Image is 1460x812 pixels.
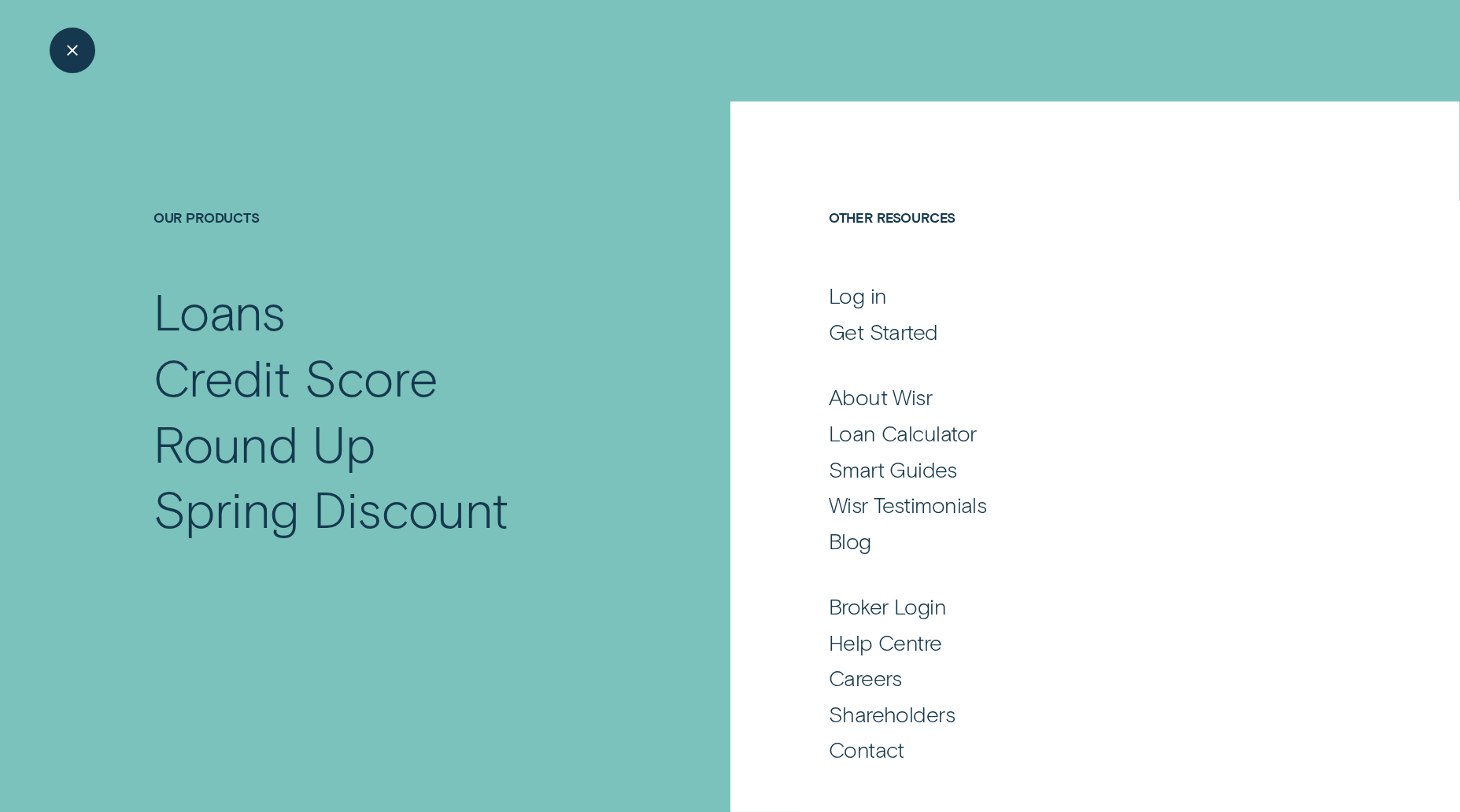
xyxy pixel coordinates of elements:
a: Credit Score [153,344,624,410]
a: Smart Guides [829,456,1306,483]
div: Careers [829,664,902,692]
div: Spring Discount [153,475,508,541]
div: Contact [829,736,904,763]
div: Loans [153,278,286,344]
h4: Our Products [153,209,624,278]
a: Loan Calculator [829,419,1306,447]
a: Careers [829,664,1306,692]
div: Log in [829,282,887,309]
div: Get Started [829,318,938,345]
div: Loan Calculator [829,419,977,447]
a: Round Up [153,410,624,476]
a: Shareholders [829,700,1306,728]
a: Blog [829,527,1306,555]
a: About Wisr [829,383,1306,411]
a: Help Centre [829,629,1306,656]
a: Spring Discount [153,475,624,541]
a: Log in [829,282,1306,309]
div: Blog [829,527,871,555]
h4: Other Resources [829,209,1306,278]
a: Loans [153,278,624,344]
button: Close Menu [50,28,95,73]
div: Round Up [153,410,375,476]
div: Shareholders [829,700,955,728]
a: Get Started [829,318,1306,345]
div: Wisr Testimonials [829,491,987,519]
div: Credit Score [153,344,438,410]
div: Broker Login [829,592,946,620]
a: Contact [829,736,1306,763]
a: Broker Login [829,592,1306,620]
div: About Wisr [829,383,932,411]
a: Wisr Testimonials [829,491,1306,519]
div: Smart Guides [829,456,956,483]
div: Help Centre [829,629,942,656]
